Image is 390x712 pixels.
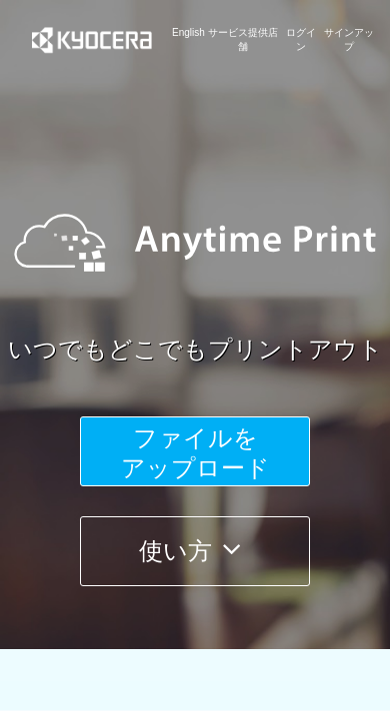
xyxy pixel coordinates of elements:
button: ファイルを​​アップロード [80,416,310,486]
span: ファイルを ​​アップロード [121,424,270,481]
button: 使い方 [80,516,310,586]
a: ログイン [282,26,320,55]
a: サービス提供店舗 [205,26,282,55]
a: サインアップ [320,26,378,55]
a: English [172,26,205,55]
